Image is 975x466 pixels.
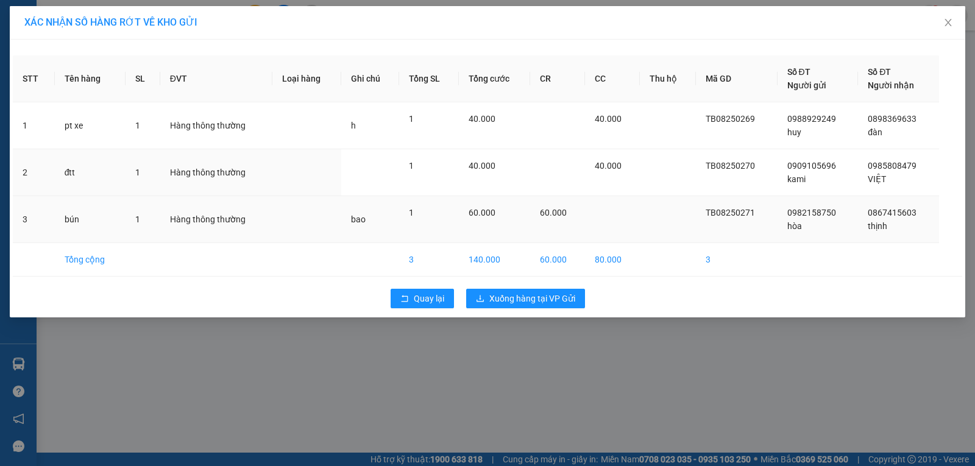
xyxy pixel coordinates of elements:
[696,55,778,102] th: Mã GD
[459,243,530,277] td: 140.000
[160,196,273,243] td: Hàng thông thường
[787,67,810,77] span: Số ĐT
[399,243,459,277] td: 3
[341,55,399,102] th: Ghi chú
[530,243,585,277] td: 60.000
[55,102,126,149] td: pt xe
[272,55,341,102] th: Loại hàng
[135,168,140,177] span: 1
[160,55,273,102] th: ĐVT
[55,149,126,196] td: đtt
[476,294,484,304] span: download
[868,174,886,184] span: VIỆT
[409,208,414,217] span: 1
[585,55,640,102] th: CC
[787,174,806,184] span: kami
[391,289,454,308] button: rollbackQuay lại
[585,243,640,277] td: 80.000
[787,80,826,90] span: Người gửi
[868,67,891,77] span: Số ĐT
[13,149,55,196] td: 2
[13,102,55,149] td: 1
[24,16,197,28] span: XÁC NHẬN SỐ HÀNG RỚT VỀ KHO GỬI
[459,55,530,102] th: Tổng cước
[706,161,755,171] span: TB08250270
[706,114,755,124] span: TB08250269
[409,161,414,171] span: 1
[706,208,755,217] span: TB08250271
[540,208,567,217] span: 60.000
[466,289,585,308] button: downloadXuống hàng tại VP Gửi
[868,208,916,217] span: 0867415603
[13,55,55,102] th: STT
[489,292,575,305] span: Xuống hàng tại VP Gửi
[414,292,444,305] span: Quay lại
[868,161,916,171] span: 0985808479
[640,55,695,102] th: Thu hộ
[160,102,273,149] td: Hàng thông thường
[55,55,126,102] th: Tên hàng
[595,114,622,124] span: 40.000
[126,55,160,102] th: SL
[868,221,887,231] span: thịnh
[399,55,459,102] th: Tổng SL
[135,214,140,224] span: 1
[351,214,366,224] span: bao
[787,208,836,217] span: 0982158750
[943,18,953,27] span: close
[160,149,273,196] td: Hàng thông thường
[868,127,882,137] span: đàn
[595,161,622,171] span: 40.000
[696,243,778,277] td: 3
[868,80,914,90] span: Người nhận
[135,121,140,130] span: 1
[931,6,965,40] button: Close
[469,208,495,217] span: 60.000
[868,114,916,124] span: 0898369633
[13,196,55,243] td: 3
[787,127,801,137] span: huy
[469,161,495,171] span: 40.000
[55,196,126,243] td: bún
[469,114,495,124] span: 40.000
[530,55,585,102] th: CR
[409,114,414,124] span: 1
[787,161,836,171] span: 0909105696
[787,114,836,124] span: 0988929249
[55,243,126,277] td: Tổng cộng
[351,121,356,130] span: h
[400,294,409,304] span: rollback
[787,221,802,231] span: hòa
